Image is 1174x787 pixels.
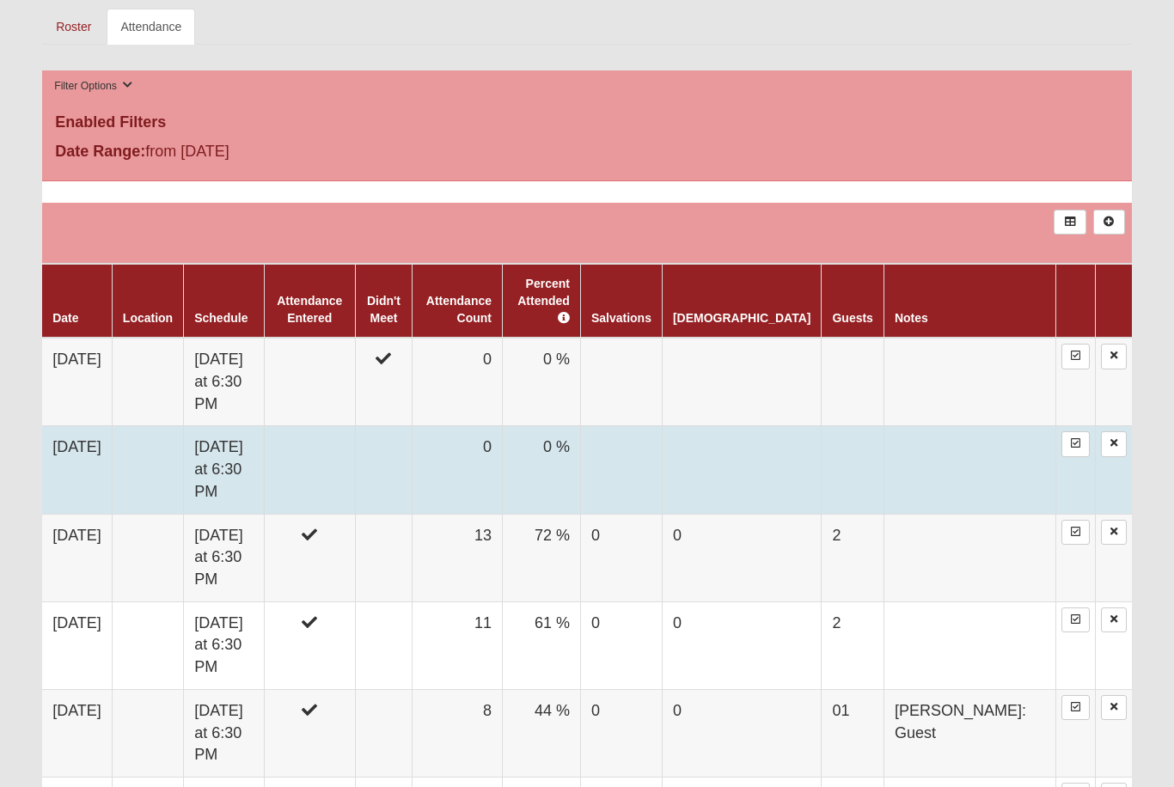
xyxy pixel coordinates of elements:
a: Delete [1101,521,1127,546]
a: Attendance Count [426,295,492,326]
a: Didn't Meet [367,295,401,326]
td: [DATE] at 6:30 PM [184,690,265,778]
td: [DATE] [42,427,112,515]
td: [PERSON_NAME]: Guest [884,690,1055,778]
a: Export to Excel [1054,210,1085,235]
td: [DATE] [42,339,112,427]
td: 8 [413,690,503,778]
a: Enter Attendance [1061,432,1090,457]
td: 44 % [503,690,581,778]
td: 01 [822,690,884,778]
td: 2 [822,515,884,602]
td: [DATE] [42,690,112,778]
a: Enter Attendance [1061,345,1090,369]
td: 0 % [503,339,581,427]
td: [DATE] at 6:30 PM [184,515,265,602]
td: 0 [413,427,503,515]
h4: Enabled Filters [55,114,1119,133]
a: Attendance [107,9,195,46]
td: 13 [413,515,503,602]
a: Delete [1101,432,1127,457]
td: 0 [413,339,503,427]
a: Location [123,312,173,326]
td: 0 [662,602,821,690]
a: Percent Attended [517,278,570,326]
button: Filter Options [49,78,138,96]
a: Alt+N [1093,210,1125,235]
td: 0 [580,690,662,778]
td: [DATE] [42,602,112,690]
a: Enter Attendance [1061,696,1090,721]
td: [DATE] at 6:30 PM [184,339,265,427]
label: Date Range: [55,141,145,164]
a: Delete [1101,345,1127,369]
a: Schedule [194,312,248,326]
a: Delete [1101,696,1127,721]
a: Date [52,312,78,326]
td: 0 % [503,427,581,515]
td: [DATE] [42,515,112,602]
div: from [DATE] [42,141,406,168]
th: [DEMOGRAPHIC_DATA] [662,265,821,339]
a: Attendance Entered [277,295,342,326]
td: [DATE] at 6:30 PM [184,427,265,515]
td: 0 [662,690,821,778]
td: 61 % [503,602,581,690]
td: 2 [822,602,884,690]
td: 0 [662,515,821,602]
th: Guests [822,265,884,339]
a: Delete [1101,608,1127,633]
td: 72 % [503,515,581,602]
td: 0 [580,602,662,690]
td: 0 [580,515,662,602]
th: Salvations [580,265,662,339]
td: 11 [413,602,503,690]
td: [DATE] at 6:30 PM [184,602,265,690]
a: Enter Attendance [1061,608,1090,633]
a: Notes [895,312,928,326]
a: Roster [42,9,105,46]
a: Enter Attendance [1061,521,1090,546]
